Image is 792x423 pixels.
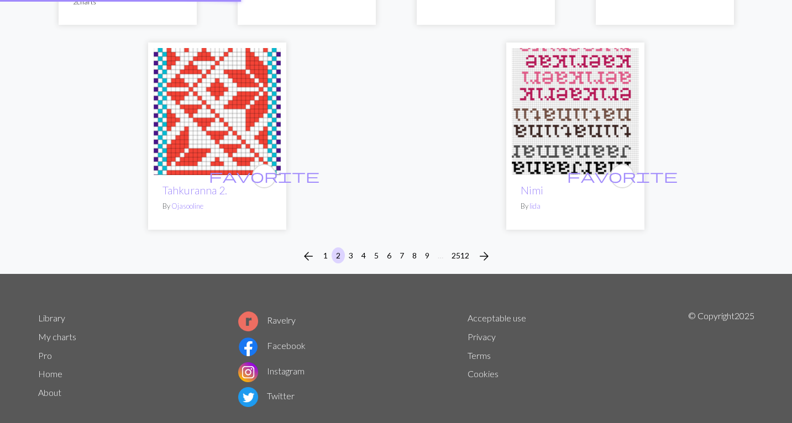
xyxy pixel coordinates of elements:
[38,387,61,398] a: About
[478,250,491,263] i: Next
[238,387,258,407] img: Twitter logo
[332,247,345,263] button: 2
[529,202,541,210] a: Iida
[302,248,315,264] span: arrow_back
[238,340,306,351] a: Facebook
[302,250,315,263] i: Previous
[209,165,319,187] i: favourite
[238,366,305,376] a: Instagram
[521,184,543,197] a: Nimi
[567,167,678,184] span: favorite
[252,164,276,188] button: favourite
[468,313,526,323] a: Acceptable use
[357,247,370,263] button: 4
[238,337,258,357] img: Facebook logo
[468,350,491,361] a: Terms
[154,105,281,115] a: Tahkuranna 2.
[468,368,499,379] a: Cookies
[382,247,396,263] button: 6
[162,184,227,197] a: Tahkuranna 2.
[468,331,496,342] a: Privacy
[38,313,65,323] a: Library
[610,164,634,188] button: favourite
[162,201,272,212] p: By
[238,390,295,401] a: Twitter
[395,247,408,263] button: 7
[478,248,491,264] span: arrow_forward
[38,368,62,379] a: Home
[447,247,474,263] button: 2512
[408,247,421,263] button: 8
[209,167,319,184] span: favorite
[688,309,754,410] p: © Copyright 2025
[171,202,203,210] a: Ojasooline
[297,247,319,265] button: Previous
[238,311,258,331] img: Ravelry logo
[512,105,639,115] a: Nimi
[297,247,495,265] nav: Page navigation
[421,247,434,263] button: 9
[473,247,495,265] button: Next
[567,165,678,187] i: favourite
[38,331,76,342] a: My charts
[370,247,383,263] button: 5
[512,48,639,175] img: Nimi
[38,350,52,361] a: Pro
[238,362,258,382] img: Instagram logo
[154,48,281,175] img: Tahkuranna 2.
[521,201,630,212] p: By
[344,247,358,263] button: 3
[319,247,332,263] button: 1
[238,315,296,325] a: Ravelry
